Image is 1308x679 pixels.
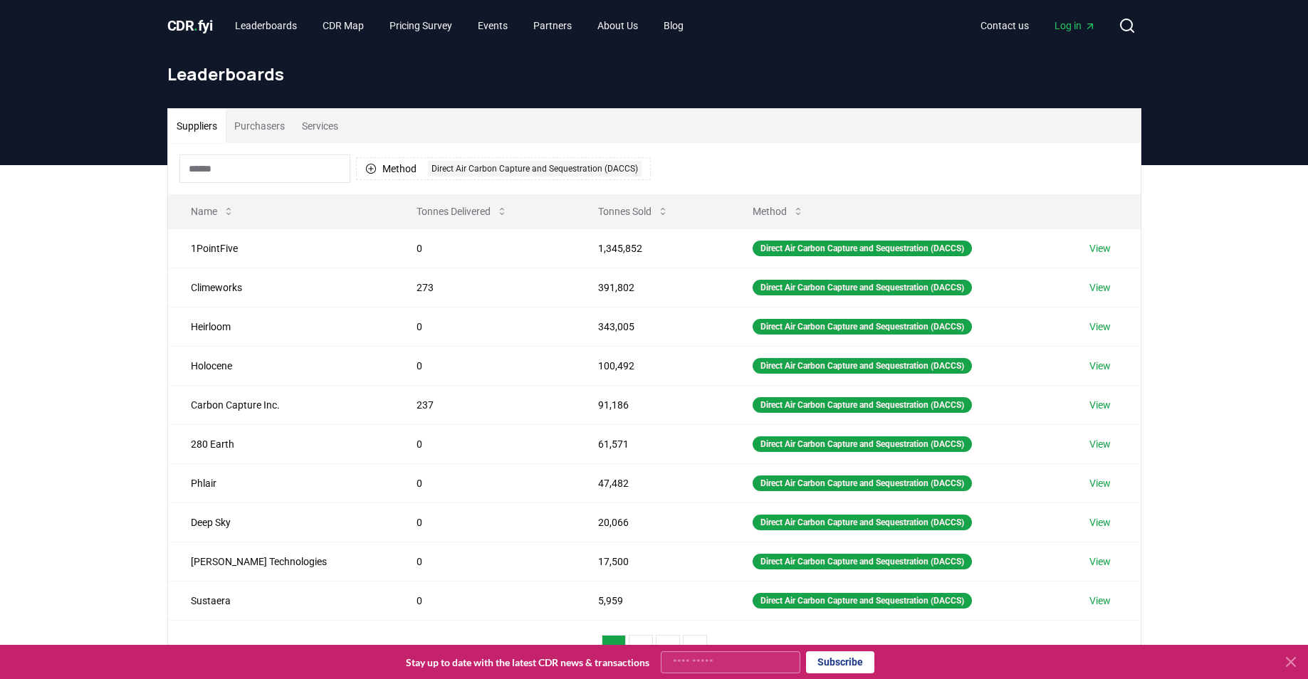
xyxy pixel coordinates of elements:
[394,385,575,424] td: 237
[394,228,575,268] td: 0
[575,581,730,620] td: 5,959
[224,13,308,38] a: Leaderboards
[168,228,394,268] td: 1PointFive
[1089,476,1111,490] a: View
[575,268,730,307] td: 391,802
[753,436,972,452] div: Direct Air Carbon Capture and Sequestration (DACCS)
[1089,320,1111,334] a: View
[969,13,1040,38] a: Contact us
[575,424,730,463] td: 61,571
[753,397,972,413] div: Direct Air Carbon Capture and Sequestration (DACCS)
[394,502,575,542] td: 0
[753,241,972,256] div: Direct Air Carbon Capture and Sequestration (DACCS)
[394,424,575,463] td: 0
[179,197,246,226] button: Name
[1043,13,1107,38] a: Log in
[753,358,972,374] div: Direct Air Carbon Capture and Sequestration (DACCS)
[167,16,213,36] a: CDR.fyi
[753,475,972,491] div: Direct Air Carbon Capture and Sequestration (DACCS)
[394,307,575,346] td: 0
[1089,594,1111,608] a: View
[575,502,730,542] td: 20,066
[683,635,707,663] button: 4
[168,502,394,542] td: Deep Sky
[311,13,375,38] a: CDR Map
[753,280,972,295] div: Direct Air Carbon Capture and Sequestration (DACCS)
[741,197,815,226] button: Method
[428,161,642,177] div: Direct Air Carbon Capture and Sequestration (DACCS)
[394,346,575,385] td: 0
[522,13,583,38] a: Partners
[168,109,226,143] button: Suppliers
[575,542,730,581] td: 17,500
[753,319,972,335] div: Direct Air Carbon Capture and Sequestration (DACCS)
[602,635,626,663] button: 1
[168,268,394,307] td: Climeworks
[1089,241,1111,256] a: View
[969,13,1107,38] nav: Main
[1089,280,1111,295] a: View
[167,17,213,34] span: CDR fyi
[226,109,293,143] button: Purchasers
[466,13,519,38] a: Events
[575,346,730,385] td: 100,492
[224,13,695,38] nav: Main
[710,635,734,663] button: next page
[394,581,575,620] td: 0
[575,228,730,268] td: 1,345,852
[652,13,695,38] a: Blog
[167,63,1141,85] h1: Leaderboards
[293,109,347,143] button: Services
[575,463,730,502] td: 47,482
[168,346,394,385] td: Holocene
[587,197,680,226] button: Tonnes Sold
[586,13,649,38] a: About Us
[575,307,730,346] td: 343,005
[378,13,464,38] a: Pricing Survey
[1089,437,1111,451] a: View
[168,542,394,581] td: [PERSON_NAME] Technologies
[629,635,653,663] button: 2
[1089,359,1111,373] a: View
[168,463,394,502] td: Phlair
[168,581,394,620] td: Sustaera
[168,424,394,463] td: 280 Earth
[394,463,575,502] td: 0
[168,307,394,346] td: Heirloom
[753,593,972,609] div: Direct Air Carbon Capture and Sequestration (DACCS)
[1089,398,1111,412] a: View
[753,554,972,569] div: Direct Air Carbon Capture and Sequestration (DACCS)
[656,635,680,663] button: 3
[575,385,730,424] td: 91,186
[168,385,394,424] td: Carbon Capture Inc.
[405,197,519,226] button: Tonnes Delivered
[1055,19,1096,33] span: Log in
[753,515,972,530] div: Direct Air Carbon Capture and Sequestration (DACCS)
[1089,554,1111,569] a: View
[356,157,651,180] button: MethodDirect Air Carbon Capture and Sequestration (DACCS)
[194,17,198,34] span: .
[394,542,575,581] td: 0
[1089,515,1111,530] a: View
[394,268,575,307] td: 273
